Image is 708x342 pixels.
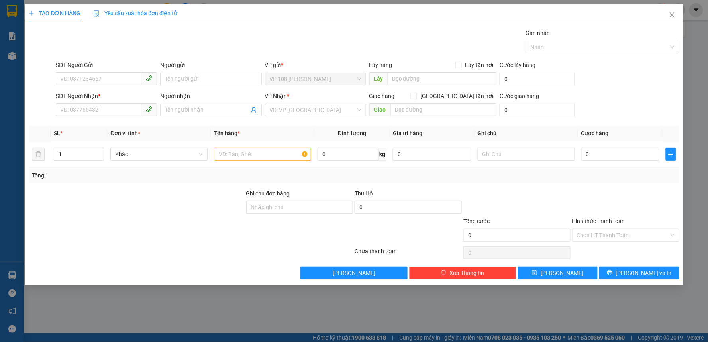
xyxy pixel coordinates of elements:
[160,92,261,100] div: Người nhận
[500,73,575,85] input: Cước lấy hàng
[616,269,672,277] span: [PERSON_NAME] và In
[115,148,203,160] span: Khác
[393,148,471,161] input: 0
[572,218,625,224] label: Hình thức thanh toán
[390,103,497,116] input: Dọc đường
[450,269,484,277] span: Xóa Thông tin
[369,72,388,85] span: Lấy
[369,103,390,116] span: Giao
[581,130,609,136] span: Cước hàng
[669,12,675,18] span: close
[214,130,240,136] span: Tên hàng
[29,10,34,16] span: plus
[93,10,177,16] span: Yêu cầu xuất hóa đơn điện tử
[417,92,496,100] span: [GEOGRAPHIC_DATA] tận nơi
[388,72,497,85] input: Dọc đường
[355,190,373,197] span: Thu Hộ
[333,269,375,277] span: [PERSON_NAME]
[478,148,575,161] input: Ghi Chú
[270,73,361,85] span: VP 108 Lê Hồng Phong - Vũng Tàu
[93,10,100,17] img: icon
[526,30,550,36] label: Gán nhãn
[409,267,516,279] button: deleteXóa Thông tin
[246,201,353,214] input: Ghi chú đơn hàng
[265,61,366,69] div: VP gửi
[475,126,578,141] th: Ghi chú
[463,218,490,224] span: Tổng cước
[441,270,447,276] span: delete
[354,247,463,261] div: Chưa thanh toán
[518,267,598,279] button: save[PERSON_NAME]
[146,75,152,81] span: phone
[532,270,537,276] span: save
[56,61,157,69] div: SĐT Người Gửi
[666,148,676,161] button: plus
[500,62,535,68] label: Cước lấy hàng
[29,10,80,16] span: TẠO ĐƠN HÀNG
[246,190,290,197] label: Ghi chú đơn hàng
[146,106,152,112] span: phone
[160,61,261,69] div: Người gửi
[379,148,386,161] span: kg
[666,151,675,157] span: plus
[462,61,496,69] span: Lấy tận nơi
[265,93,287,99] span: VP Nhận
[32,148,45,161] button: delete
[369,62,392,68] span: Lấy hàng
[661,4,683,26] button: Close
[54,130,60,136] span: SL
[599,267,679,279] button: printer[PERSON_NAME] và In
[500,93,539,99] label: Cước giao hàng
[369,93,395,99] span: Giao hàng
[110,130,140,136] span: Đơn vị tính
[214,148,311,161] input: VD: Bàn, Ghế
[251,107,257,113] span: user-add
[300,267,408,279] button: [PERSON_NAME]
[607,270,613,276] span: printer
[500,104,575,116] input: Cước giao hàng
[56,92,157,100] div: SĐT Người Nhận
[32,171,273,180] div: Tổng: 1
[541,269,583,277] span: [PERSON_NAME]
[338,130,366,136] span: Định lượng
[393,130,422,136] span: Giá trị hàng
